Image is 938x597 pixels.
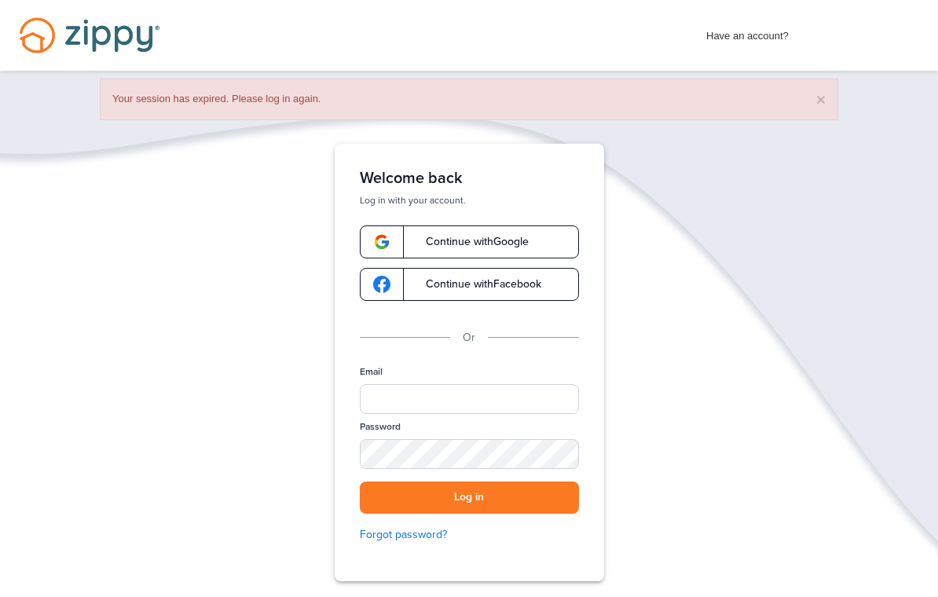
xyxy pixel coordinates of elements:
[360,439,579,469] input: Password
[373,233,390,251] img: google-logo
[360,526,579,544] a: Forgot password?
[410,236,529,247] span: Continue with Google
[463,329,475,346] p: Or
[360,169,579,188] h1: Welcome back
[360,384,579,414] input: Email
[360,194,579,207] p: Log in with your account.
[373,276,390,293] img: google-logo
[100,79,838,120] div: Your session has expired. Please log in again.
[360,482,579,514] button: Log in
[706,20,789,45] span: Have an account?
[360,225,579,258] a: google-logoContinue withGoogle
[360,365,383,379] label: Email
[816,91,826,108] button: ×
[410,279,541,290] span: Continue with Facebook
[360,268,579,301] a: google-logoContinue withFacebook
[360,420,401,434] label: Password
